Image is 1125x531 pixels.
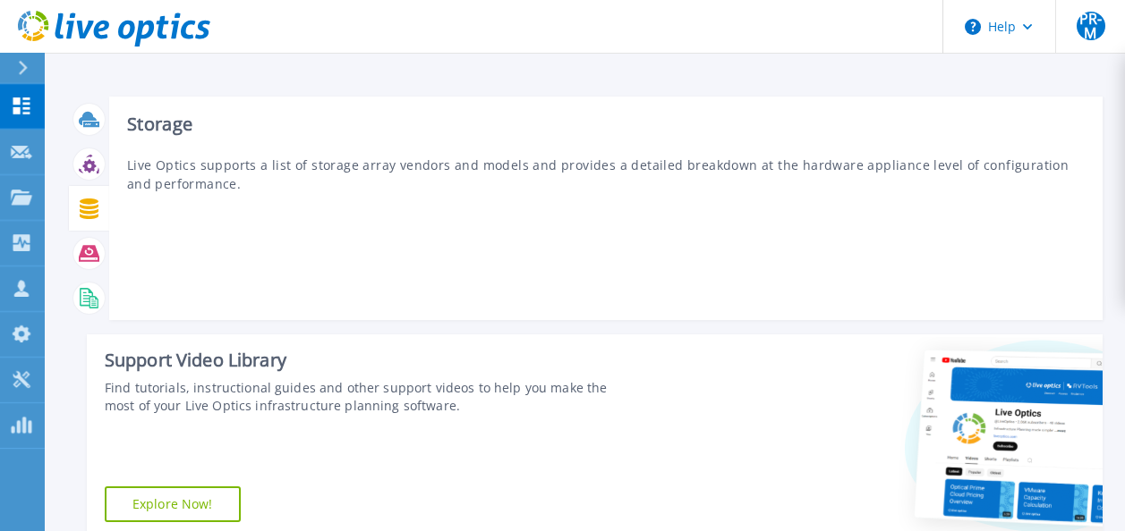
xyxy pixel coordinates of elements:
[127,156,1085,193] p: Live Optics supports a list of storage array vendors and models and provides a detailed breakdown...
[105,486,241,522] a: Explore Now!
[1077,12,1105,40] span: PR-M
[105,379,633,415] div: Find tutorials, instructional guides and other support videos to help you make the most of your L...
[127,114,1085,134] h3: Storage
[105,349,633,372] div: Support Video Library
